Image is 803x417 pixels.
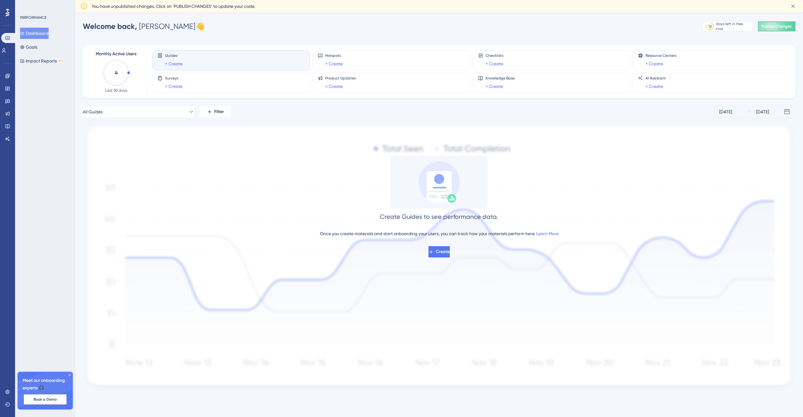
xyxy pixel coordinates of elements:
[428,246,450,257] button: Create
[709,24,712,29] div: 12
[199,106,231,118] button: Filter
[83,108,103,116] span: All Guides
[20,41,37,53] button: Goals
[756,108,769,116] div: [DATE]
[24,394,66,404] button: Book a Demo
[115,70,118,76] text: 4
[325,76,356,81] span: Product Updates
[92,3,255,10] span: You have unpublished changes. Click on ‘PUBLISH CHANGES’ to update your code.
[646,53,676,58] span: Resource Centers
[486,60,503,68] a: + Create
[20,55,64,67] button: Impact ReportsBETA
[325,60,343,68] a: + Create
[325,53,343,58] span: Hotspots
[83,21,205,31] div: [PERSON_NAME] 👋
[23,377,68,392] span: Meet our onboarding experts 🎧
[486,83,503,90] a: + Create
[83,123,795,391] img: 1ec67ef948eb2d50f6bf237e9abc4f97.svg
[486,53,503,58] span: Checklists
[83,106,194,118] button: All Guides
[716,21,751,31] div: days left in free trial
[165,53,183,58] span: Guides
[325,83,343,90] a: + Create
[165,76,183,81] span: Surveys
[436,248,450,256] span: Create
[214,108,224,116] span: Filter
[20,28,49,39] button: Dashboard
[758,21,795,31] button: Publish Changes
[105,88,127,93] span: Last 30 days
[320,230,559,237] div: Once you create materials and start onboarding your users, you can track how your materials perfo...
[20,15,46,20] div: PERFORMANCE
[646,83,663,90] a: + Create
[165,60,183,68] a: + Create
[34,397,57,402] span: Book a Demo
[536,231,559,236] a: Learn More
[380,212,498,221] div: Create Guides to see performance data.
[646,76,666,81] span: AI Assistant
[719,108,732,116] div: [DATE]
[96,50,136,58] span: Monthly Active Users
[83,22,137,31] span: Welcome back,
[58,59,64,62] div: BETA
[646,60,663,68] a: + Create
[165,83,183,90] a: + Create
[486,76,515,81] span: Knowledge Base
[762,24,792,29] span: Publish Changes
